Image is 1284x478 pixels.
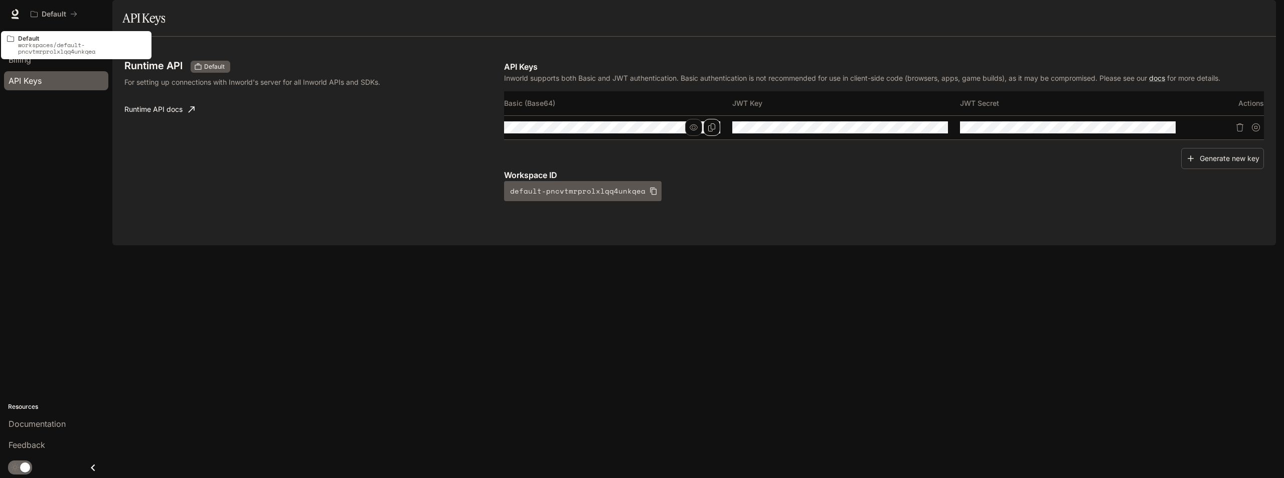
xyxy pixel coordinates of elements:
[122,8,165,28] h1: API Keys
[960,91,1188,115] th: JWT Secret
[1149,74,1165,82] a: docs
[1248,119,1264,135] button: Suspend API key
[42,10,66,19] p: Default
[1232,119,1248,135] button: Delete API key
[504,73,1264,83] p: Inworld supports both Basic and JWT authentication. Basic authentication is not recommended for u...
[732,91,960,115] th: JWT Key
[124,61,183,71] h3: Runtime API
[504,169,1264,181] p: Workspace ID
[504,61,1264,73] p: API Keys
[120,99,199,119] a: Runtime API docs
[191,61,230,73] div: These keys will apply to your current workspace only
[1188,91,1264,115] th: Actions
[1181,148,1264,170] button: Generate new key
[504,91,732,115] th: Basic (Base64)
[504,181,662,201] button: default-pncvtmrprolxlqq4unkqea
[200,62,229,71] span: Default
[124,77,403,87] p: For setting up connections with Inworld's server for all Inworld APIs and SDKs.
[18,42,145,55] p: workspaces/default-pncvtmrprolxlqq4unkqea
[26,4,82,24] button: All workspaces
[703,119,720,136] button: Copy Basic (Base64)
[18,35,145,42] p: Default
